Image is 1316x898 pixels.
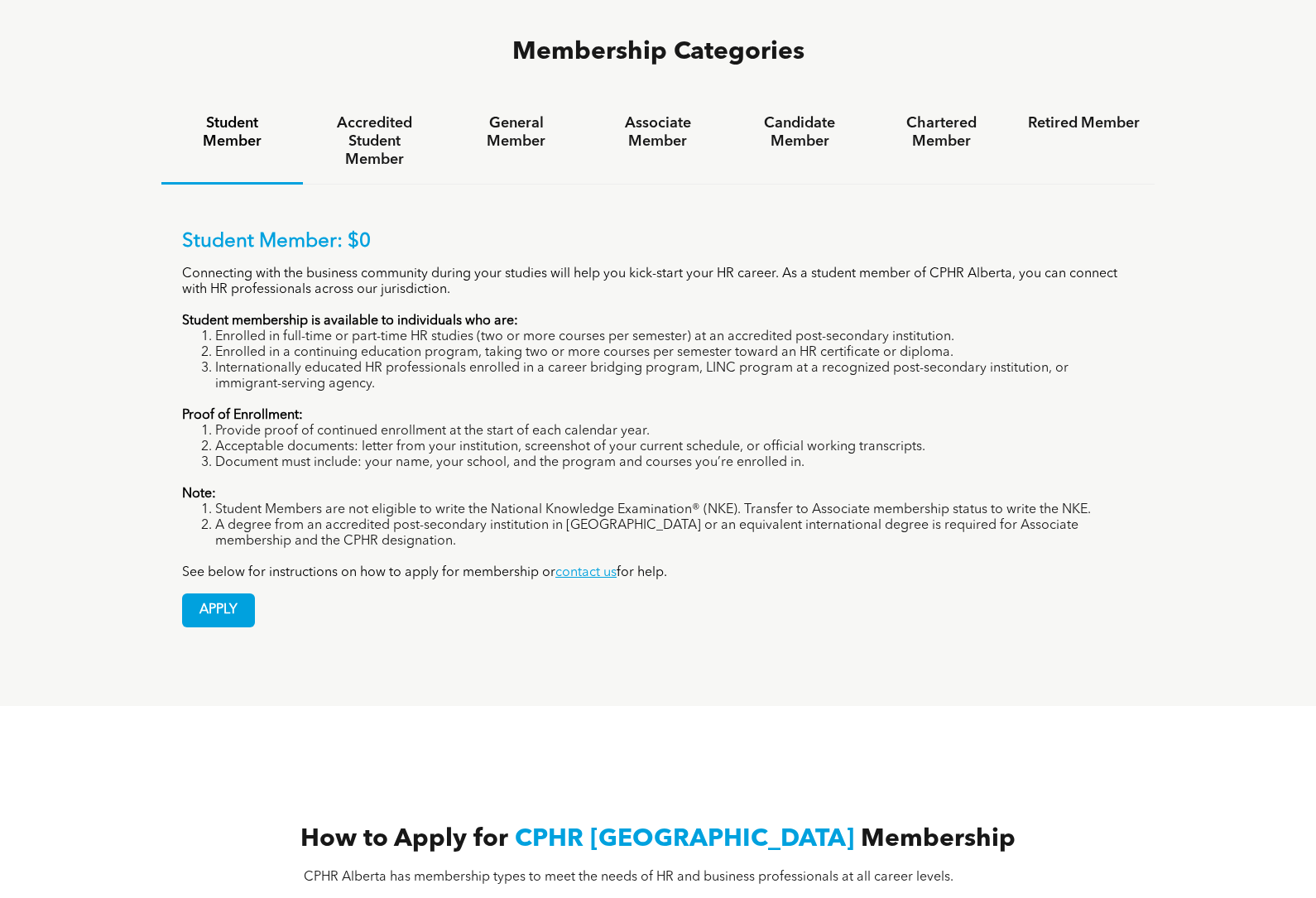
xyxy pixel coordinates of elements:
li: Enrolled in a continuing education program, taking two or more courses per semester toward an HR ... [215,345,1134,361]
span: Membership Categories [512,40,804,65]
li: Student Members are not eligible to write the National Knowledge Examination® (NKE). Transfer to ... [215,502,1134,518]
li: A degree from an accredited post-secondary institution in [GEOGRAPHIC_DATA] or an equivalent inte... [215,518,1134,550]
a: contact us [555,566,617,579]
li: Acceptable documents: letter from your institution, screenshot of your current schedule, or offic... [215,439,1134,455]
li: Enrolled in full-time or part-time HR studies (two or more courses per semester) at an accredited... [215,329,1134,345]
h4: Chartered Member [886,114,997,151]
li: Document must include: your name, your school, and the program and courses you’re enrolled in. [215,455,1134,471]
h4: Retired Member [1028,114,1140,132]
strong: Note: [182,487,216,501]
span: CPHR Alberta has membership types to meet the needs of HR and business professionals at all caree... [304,871,953,884]
h4: Associate Member [602,114,713,151]
strong: Student membership is available to individuals who are: [182,315,518,328]
h4: Accredited Student Member [318,114,430,169]
h4: Student Member [176,114,288,151]
span: CPHR [GEOGRAPHIC_DATA] [515,827,854,852]
li: Provide proof of continued enrollment at the start of each calendar year. [215,424,1134,439]
h4: General Member [460,114,572,151]
span: Membership [861,827,1016,852]
li: Internationally educated HR professionals enrolled in a career bridging program, LINC program at ... [215,361,1134,392]
span: How to Apply for [300,827,508,852]
strong: Proof of Enrollment: [182,409,303,422]
p: Student Member: $0 [182,230,1134,254]
h4: Candidate Member [744,114,856,151]
a: APPLY [182,593,255,627]
p: See below for instructions on how to apply for membership or for help. [182,565,1134,581]
p: Connecting with the business community during your studies will help you kick-start your HR caree... [182,267,1134,298]
span: APPLY [183,594,254,627]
